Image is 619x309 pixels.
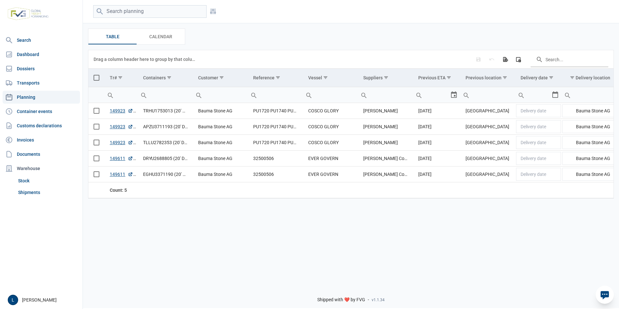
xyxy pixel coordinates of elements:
span: Show filter options for column 'Delivery date' [549,75,554,80]
td: EVER GOVERN [303,151,358,166]
div: Export all data to Excel [499,53,511,65]
td: Bauma Stone AG [193,166,248,182]
a: 149611 [110,155,133,162]
span: Delivery date [521,140,546,145]
a: Search [3,34,80,47]
span: Show filter options for column 'Reference' [276,75,280,80]
td: [DATE] [413,151,460,166]
div: Delivery location [576,75,610,80]
a: Container events [3,105,80,118]
a: 149923 [110,139,133,146]
td: Filter cell [515,87,562,103]
td: TRHU1753013 (20' DV) [138,103,193,119]
td: COSCO GLORY [303,135,358,151]
span: Show filter options for column 'Tr#' [118,75,123,80]
span: Delivery date [521,108,546,113]
td: Bauma Stone AG [562,166,615,182]
div: Column Chooser [512,53,524,65]
div: Search box [138,87,150,103]
td: Bauma Stone AG [193,119,248,135]
input: Filter cell [460,87,515,103]
div: Warehouse [3,162,80,175]
td: COSCO GLORY [303,103,358,119]
span: Shipped with ❤️ by FVG [317,297,365,303]
div: Select row [94,171,99,177]
a: Planning [3,91,80,104]
div: Delivery date [521,75,548,80]
td: DRYU2688805 (20' DV) [138,151,193,166]
div: Vessel [308,75,322,80]
input: Filter cell [515,87,551,103]
td: [GEOGRAPHIC_DATA] [460,166,515,182]
td: [DATE] [413,119,460,135]
td: [DATE] [413,103,460,119]
td: Column Reference [248,69,303,87]
input: Search in the data grid [531,51,608,67]
td: Filter cell [303,87,358,103]
div: Search box [193,87,205,103]
div: Tr# [110,75,117,80]
div: Select row [94,140,99,145]
div: Select [551,87,559,103]
a: 149611 [110,171,133,177]
img: FVG - Global freight forwarding [5,5,51,23]
td: Column Tr# [105,69,138,87]
td: [PERSON_NAME] [358,103,413,119]
td: Bauma Stone AG [562,151,615,166]
span: Calendar [149,33,172,40]
div: Containers [143,75,166,80]
td: 32500506 [248,151,303,166]
td: PU1720 PU1740 PU1754 [248,119,303,135]
td: Filter cell [138,87,193,103]
span: Show filter options for column 'Previous location' [502,75,507,80]
div: Data grid with 5 rows and 11 columns [88,50,613,198]
td: 32500506 [248,166,303,182]
td: Column Containers [138,69,193,87]
td: [DATE] [413,135,460,151]
a: 149923 [110,108,133,114]
a: Shipments [16,187,80,198]
div: Search box [303,87,315,103]
span: Show filter options for column 'Delivery location' [570,75,575,80]
td: Bauma Stone AG [562,135,615,151]
span: Table [106,33,119,40]
span: Show filter options for column 'Vessel' [323,75,328,80]
button: L [8,295,18,305]
div: Select row [94,124,99,130]
td: Bauma Stone AG [193,151,248,166]
input: Filter cell [248,87,303,103]
td: Filter cell [193,87,248,103]
td: [GEOGRAPHIC_DATA] [460,151,515,166]
input: Filter cell [562,87,615,103]
div: Select row [94,108,99,114]
div: Search box [562,87,573,103]
td: Column Previous location [460,69,515,87]
td: APZU3711193 (20' DV) [138,119,193,135]
div: [PERSON_NAME] [8,295,79,305]
a: Documents [3,148,80,161]
td: Filter cell [413,87,460,103]
input: Search planning [93,5,207,18]
div: Tr# Count: 5 [110,187,133,193]
span: Delivery date [521,156,546,161]
a: Customs declarations [3,119,80,132]
div: Select all [94,75,99,81]
input: Filter cell [358,87,413,103]
input: Filter cell [413,87,450,103]
div: Reference [253,75,275,80]
td: [GEOGRAPHIC_DATA] [460,119,515,135]
td: Column Delivery date [515,69,562,87]
td: EGHU3371190 (20' DV) [138,166,193,182]
div: Select row [94,155,99,161]
div: Previous ETA [418,75,445,80]
div: Suppliers [363,75,383,80]
span: Show filter options for column 'Suppliers' [384,75,388,80]
a: Dossiers [3,62,80,75]
td: [GEOGRAPHIC_DATA] [460,103,515,119]
input: Filter cell [105,87,138,103]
